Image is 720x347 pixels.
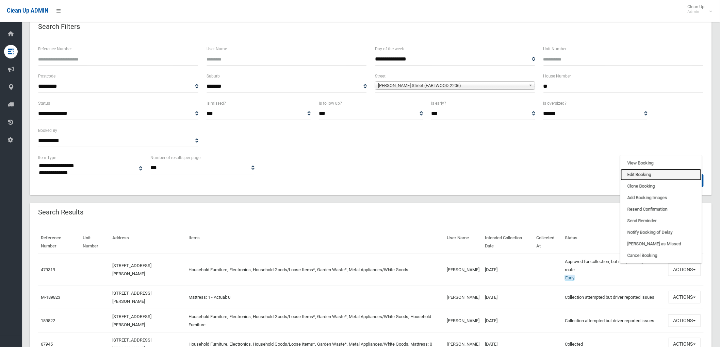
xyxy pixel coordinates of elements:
label: Booked By [38,127,57,134]
button: Actions [668,263,701,276]
td: Household Furniture, Electronics, Household Goods/Loose Items*, Garden Waste*, Metal Appliances/W... [186,254,444,286]
span: [PERSON_NAME] Street (EARLWOOD 2206) [378,82,526,90]
a: [STREET_ADDRESS][PERSON_NAME] [112,314,151,327]
td: Mattress: 1 - Actual: 0 [186,285,444,309]
span: Early [565,275,575,281]
label: Status [38,100,50,107]
a: Notify Booking of Delay [621,227,702,238]
td: [PERSON_NAME] [444,254,482,286]
a: Cancel Booking [621,250,702,261]
button: Actions [668,291,701,303]
a: Add Booking Images [621,192,702,204]
span: Clean Up [684,4,711,14]
label: Reference Number [38,45,72,53]
a: View Booking [621,157,702,169]
a: Clone Booking [621,180,702,192]
label: Unit Number [543,45,567,53]
th: Address [110,230,186,254]
label: Is follow up? [319,100,342,107]
th: Items [186,230,444,254]
small: Admin [688,9,705,14]
td: Collection attempted but driver reported issues [562,285,665,309]
td: Approved for collection, but not yet assigned to route [562,254,665,286]
th: User Name [444,230,482,254]
label: Number of results per page [150,154,200,161]
th: Reference Number [38,230,80,254]
td: [PERSON_NAME] [444,309,482,332]
a: [PERSON_NAME] as Missed [621,238,702,250]
a: Send Reminder [621,215,702,227]
header: Search Filters [30,20,88,33]
a: [STREET_ADDRESS][PERSON_NAME] [112,291,151,304]
label: Postcode [38,72,55,80]
label: User Name [207,45,227,53]
td: Household Furniture, Electronics, Household Goods/Loose Items*, Garden Waste*, Metal Appliances/W... [186,309,444,332]
a: M-189823 [41,295,60,300]
a: 189822 [41,318,55,323]
a: 67945 [41,342,53,347]
label: Is early? [431,100,446,107]
th: Status [562,230,665,254]
td: [PERSON_NAME] [444,285,482,309]
label: Is missed? [207,100,226,107]
th: Intended Collection Date [482,230,534,254]
label: Street [375,72,386,80]
a: [STREET_ADDRESS][PERSON_NAME] [112,263,151,276]
td: [DATE] [482,309,534,332]
button: Actions [668,314,701,327]
label: House Number [543,72,571,80]
a: Resend Confirmation [621,204,702,215]
td: [DATE] [482,254,534,286]
span: Clean Up ADMIN [7,7,48,14]
th: Unit Number [80,230,110,254]
label: Day of the week [375,45,404,53]
td: Collection attempted but driver reported issues [562,309,665,332]
a: Edit Booking [621,169,702,180]
header: Search Results [30,206,92,219]
a: 479319 [41,267,55,272]
td: [DATE] [482,285,534,309]
label: Item Type [38,154,56,161]
label: Suburb [207,72,220,80]
th: Collected At [534,230,562,254]
label: Is oversized? [543,100,567,107]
